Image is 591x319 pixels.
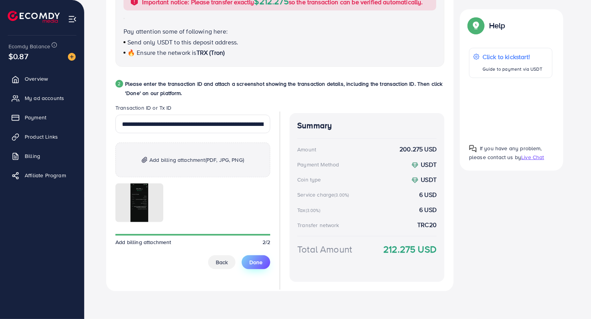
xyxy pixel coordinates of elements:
[130,183,148,222] img: img uploaded
[417,221,437,229] strong: TRC20
[25,171,66,179] span: Affiliate Program
[489,21,505,30] p: Help
[297,243,352,256] div: Total Amount
[6,90,78,106] a: My ad accounts
[8,42,50,50] span: Ecomdy Balance
[421,175,437,184] strong: USDT
[297,191,351,199] div: Service charge
[469,144,542,161] span: If you have any problem, please contact us by
[6,71,78,87] a: Overview
[262,238,270,246] span: 2/2
[483,64,542,74] p: Guide to payment via USDT
[115,80,123,88] div: 2
[6,110,78,125] a: Payment
[297,121,437,131] h4: Summary
[25,114,46,121] span: Payment
[421,160,437,169] strong: USDT
[242,255,270,269] button: Done
[68,15,77,24] img: menu
[297,176,321,183] div: Coin type
[208,255,235,269] button: Back
[125,79,444,98] p: Please enter the transaction ID and attach a screenshot showing the transaction details, includin...
[483,52,542,61] p: Click to kickstart!
[249,258,262,266] span: Done
[216,258,228,266] span: Back
[196,48,225,57] span: TRX (Tron)
[306,207,320,214] small: (3.00%)
[115,238,171,246] span: Add billing attachment
[127,48,196,57] span: 🔥 Ensure the network is
[297,206,323,214] div: Tax
[68,53,76,61] img: image
[400,145,437,154] strong: 200.275 USD
[142,157,147,163] img: img
[6,148,78,164] a: Billing
[558,284,585,313] iframe: Chat
[6,168,78,183] a: Affiliate Program
[521,153,544,161] span: Live Chat
[411,162,418,169] img: coin
[25,94,64,102] span: My ad accounts
[124,27,436,36] p: Pay attention some of following here:
[334,192,349,198] small: (3.00%)
[411,177,418,184] img: coin
[25,75,48,83] span: Overview
[469,145,477,153] img: Popup guide
[297,146,316,153] div: Amount
[124,37,436,47] p: Send only USDT to this deposit address.
[8,11,60,23] img: logo
[115,104,270,115] legend: Transaction ID or Tx ID
[25,133,58,141] span: Product Links
[25,152,40,160] span: Billing
[469,19,483,32] img: Popup guide
[149,155,244,165] span: Add billing attachment
[383,243,437,256] strong: 212.275 USD
[419,190,437,199] strong: 6 USD
[6,129,78,144] a: Product Links
[297,161,339,168] div: Payment Method
[205,156,244,164] span: (PDF, JPG, PNG)
[297,221,339,229] div: Transfer network
[419,205,437,214] strong: 6 USD
[8,51,28,62] span: $0.87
